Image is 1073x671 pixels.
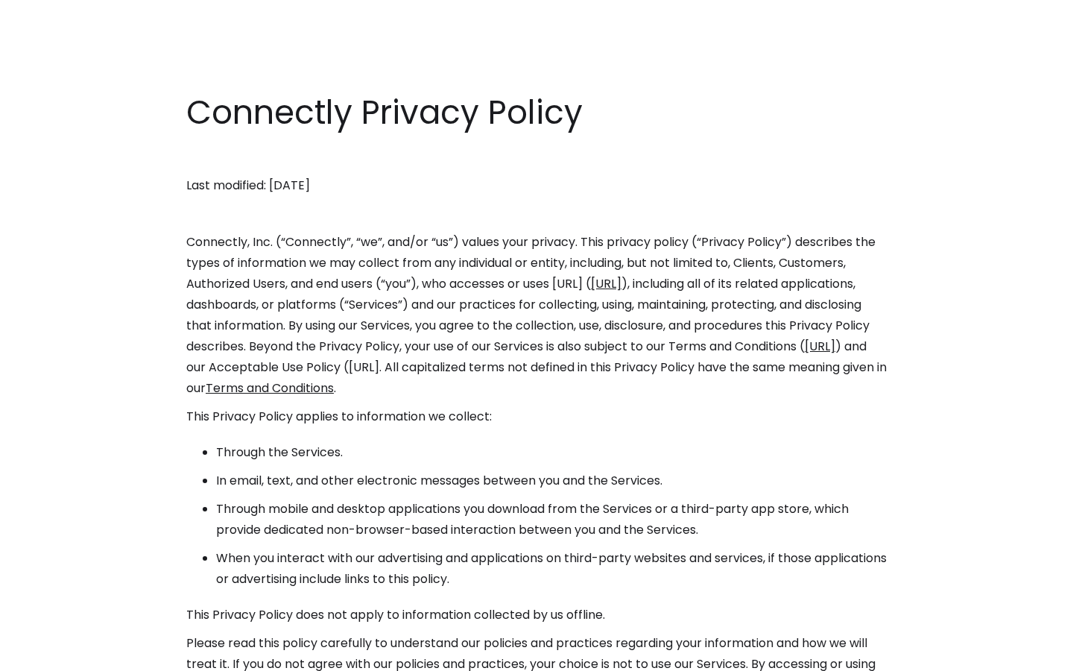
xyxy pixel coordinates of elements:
[186,204,887,224] p: ‍
[591,275,621,292] a: [URL]
[186,406,887,427] p: This Privacy Policy applies to information we collect:
[186,232,887,399] p: Connectly, Inc. (“Connectly”, “we”, and/or “us”) values your privacy. This privacy policy (“Priva...
[186,89,887,136] h1: Connectly Privacy Policy
[216,470,887,491] li: In email, text, and other electronic messages between you and the Services.
[805,338,835,355] a: [URL]
[216,548,887,590] li: When you interact with our advertising and applications on third-party websites and services, if ...
[206,379,334,397] a: Terms and Conditions
[216,499,887,541] li: Through mobile and desktop applications you download from the Services or a third-party app store...
[186,605,887,626] p: This Privacy Policy does not apply to information collected by us offline.
[216,442,887,463] li: Through the Services.
[186,175,887,196] p: Last modified: [DATE]
[186,147,887,168] p: ‍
